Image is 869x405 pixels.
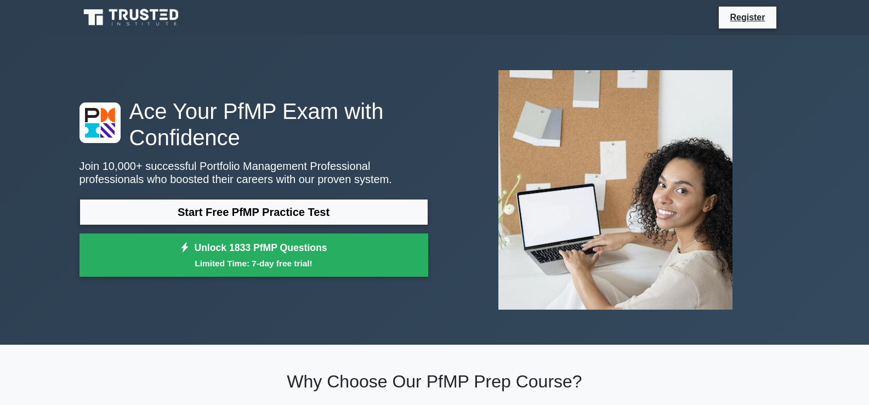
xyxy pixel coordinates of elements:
[93,257,414,270] small: Limited Time: 7-day free trial!
[79,371,790,392] h2: Why Choose Our PfMP Prep Course?
[79,159,428,186] p: Join 10,000+ successful Portfolio Management Professional professionals who boosted their careers...
[79,98,428,151] h1: Ace Your PfMP Exam with Confidence
[79,233,428,277] a: Unlock 1833 PfMP QuestionsLimited Time: 7-day free trial!
[79,199,428,225] a: Start Free PfMP Practice Test
[723,10,771,24] a: Register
